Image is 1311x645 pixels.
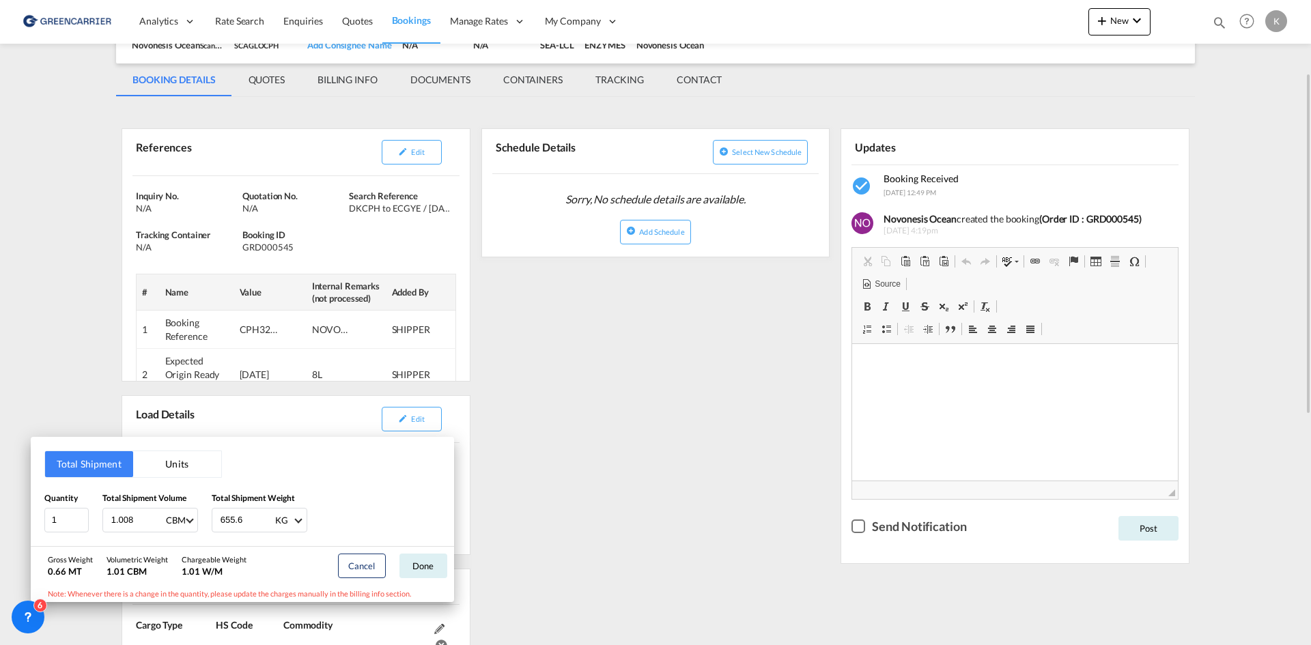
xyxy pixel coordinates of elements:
[182,554,246,564] div: Chargeable Weight
[31,585,454,602] div: Note: Whenever there is a change in the quantity, please update the charges manually in the billi...
[48,554,93,564] div: Gross Weight
[14,14,312,28] body: Editor, editor4
[166,515,186,526] div: CBM
[399,554,447,578] button: Done
[275,515,288,526] div: KG
[133,451,221,477] button: Units
[219,508,274,532] input: Enter weight
[45,451,133,477] button: Total Shipment
[48,565,93,577] div: 0.66 MT
[44,508,89,532] input: Qty
[44,493,78,503] span: Quantity
[107,565,168,577] div: 1.01 CBM
[107,554,168,564] div: Volumetric Weight
[338,554,386,578] button: Cancel
[102,493,186,503] span: Total Shipment Volume
[110,508,165,532] input: Enter volume
[212,493,295,503] span: Total Shipment Weight
[182,565,246,577] div: 1.01 W/M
